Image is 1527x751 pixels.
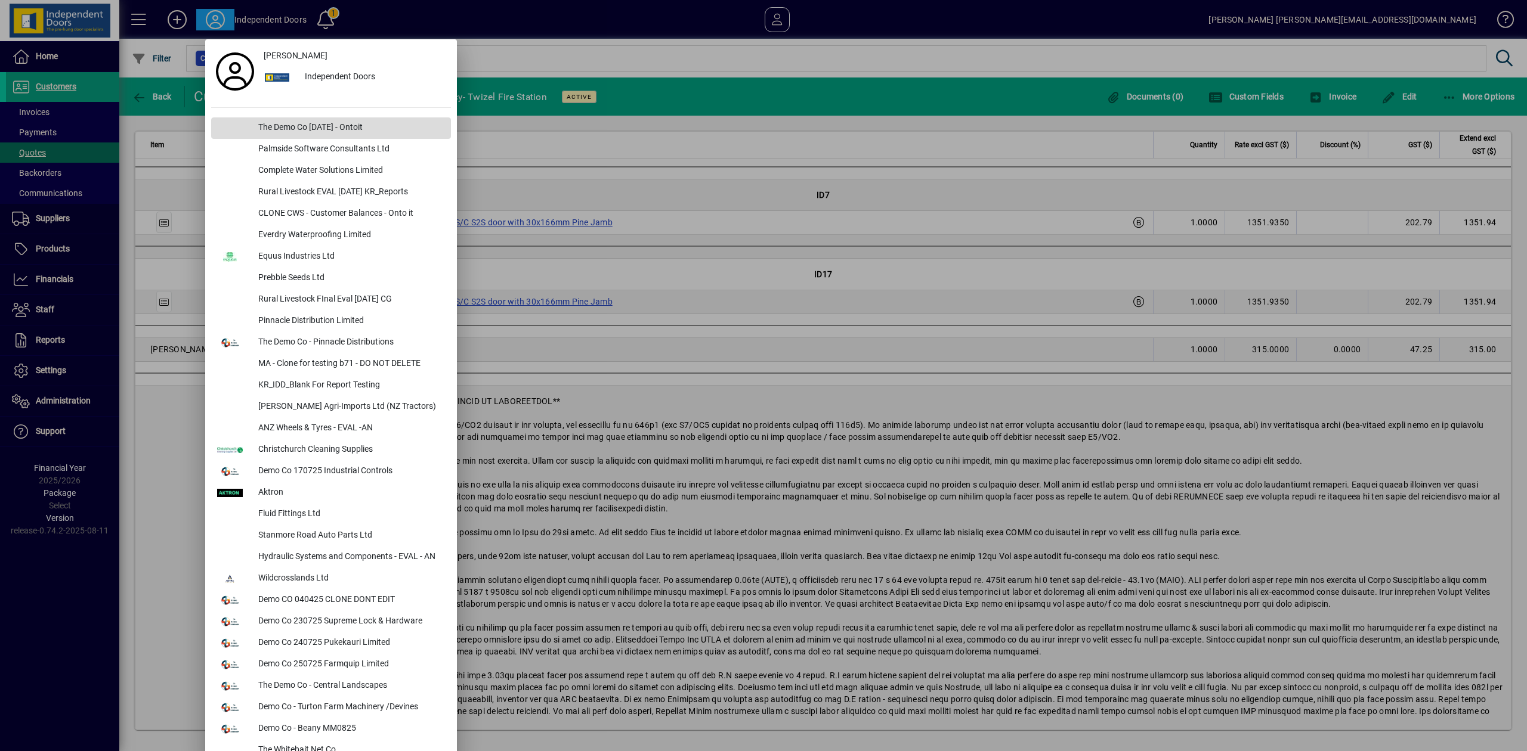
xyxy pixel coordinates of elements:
[249,482,451,504] div: Aktron
[211,675,451,697] button: The Demo Co - Central Landscapes
[211,504,451,525] button: Fluid Fittings Ltd
[249,504,451,525] div: Fluid Fittings Ltd
[249,697,451,718] div: Demo Co - Turton Farm Machinery /Devines
[249,718,451,740] div: Demo Co - Beany MM0825
[211,203,451,225] button: CLONE CWS - Customer Balances - Onto it
[249,461,451,482] div: Demo Co 170725 Industrial Controls
[211,396,451,418] button: [PERSON_NAME] Agri-Imports Ltd (NZ Tractors)
[211,632,451,654] button: Demo Co 240725 Pukekauri Limited
[211,525,451,547] button: Stanmore Road Auto Parts Ltd
[249,525,451,547] div: Stanmore Road Auto Parts Ltd
[211,289,451,311] button: Rural Livestock FInal Eval [DATE] CG
[249,418,451,439] div: ANZ Wheels & Tyres - EVAL -AN
[211,311,451,332] button: Pinnacle Distribution Limited
[249,589,451,611] div: Demo CO 040425 CLONE DONT EDIT
[211,182,451,203] button: Rural Livestock EVAL [DATE] KR_Reports
[211,482,451,504] button: Aktron
[211,353,451,375] button: MA - Clone for testing b71 - DO NOT DELETE
[249,332,451,353] div: The Demo Co - Pinnacle Distributions
[211,225,451,246] button: Everdry Waterproofing Limited
[249,160,451,182] div: Complete Water Solutions Limited
[249,289,451,311] div: Rural Livestock FInal Eval [DATE] CG
[249,439,451,461] div: Christchurch Cleaning Supplies
[249,225,451,246] div: Everdry Waterproofing Limited
[249,246,451,268] div: Equus Industries Ltd
[211,611,451,632] button: Demo Co 230725 Supreme Lock & Hardware
[211,332,451,353] button: The Demo Co - Pinnacle Distributions
[211,654,451,675] button: Demo Co 250725 Farmquip Limited
[211,375,451,396] button: KR_IDD_Blank For Report Testing
[211,246,451,268] button: Equus Industries Ltd
[249,182,451,203] div: Rural Livestock EVAL [DATE] KR_Reports
[211,418,451,439] button: ANZ Wheels & Tyres - EVAL -AN
[211,268,451,289] button: Prebble Seeds Ltd
[249,675,451,697] div: The Demo Co - Central Landscapes
[211,117,451,139] button: The Demo Co [DATE] - Ontoit
[295,67,451,88] div: Independent Doors
[249,632,451,654] div: Demo Co 240725 Pukekauri Limited
[249,611,451,632] div: Demo Co 230725 Supreme Lock & Hardware
[249,547,451,568] div: Hydraulic Systems and Components - EVAL - AN
[249,203,451,225] div: CLONE CWS - Customer Balances - Onto it
[249,311,451,332] div: Pinnacle Distribution Limited
[211,461,451,482] button: Demo Co 170725 Industrial Controls
[211,160,451,182] button: Complete Water Solutions Limited
[211,718,451,740] button: Demo Co - Beany MM0825
[249,375,451,396] div: KR_IDD_Blank For Report Testing
[249,117,451,139] div: The Demo Co [DATE] - Ontoit
[249,268,451,289] div: Prebble Seeds Ltd
[249,568,451,589] div: Wildcrosslands Ltd
[259,67,451,88] button: Independent Doors
[264,49,327,62] span: [PERSON_NAME]
[211,439,451,461] button: Christchurch Cleaning Supplies
[211,568,451,589] button: Wildcrosslands Ltd
[249,396,451,418] div: [PERSON_NAME] Agri-Imports Ltd (NZ Tractors)
[249,139,451,160] div: Palmside Software Consultants Ltd
[211,589,451,611] button: Demo CO 040425 CLONE DONT EDIT
[211,139,451,160] button: Palmside Software Consultants Ltd
[211,547,451,568] button: Hydraulic Systems and Components - EVAL - AN
[249,353,451,375] div: MA - Clone for testing b71 - DO NOT DELETE
[211,61,259,82] a: Profile
[211,697,451,718] button: Demo Co - Turton Farm Machinery /Devines
[259,45,451,67] a: [PERSON_NAME]
[249,654,451,675] div: Demo Co 250725 Farmquip Limited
